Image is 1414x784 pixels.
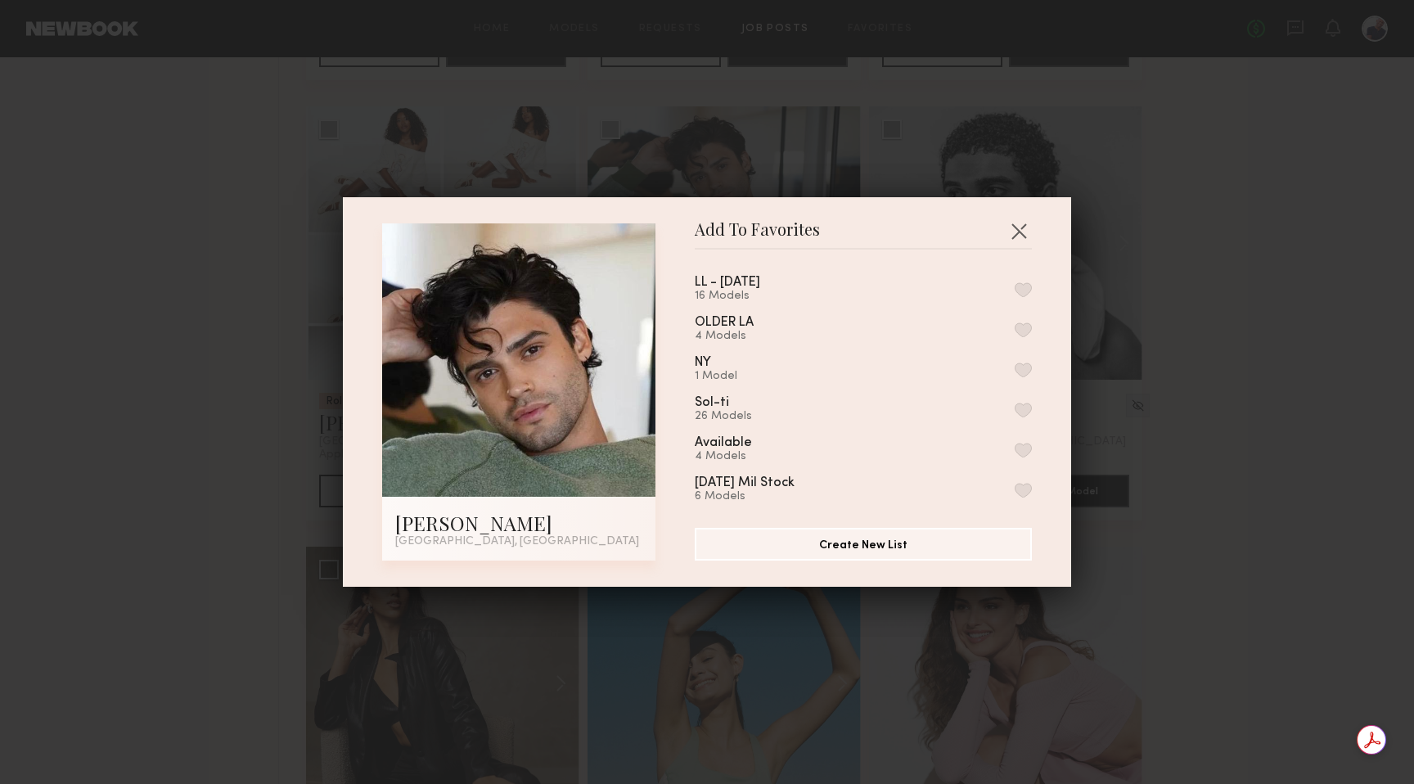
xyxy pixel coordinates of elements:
[695,476,795,490] div: [DATE] Mil Stock
[695,290,799,303] div: 16 Models
[695,396,729,410] div: Sol-ti
[695,490,834,503] div: 6 Models
[695,276,760,290] div: LL - [DATE]
[395,536,642,547] div: [GEOGRAPHIC_DATA], [GEOGRAPHIC_DATA]
[695,436,752,450] div: Available
[1006,218,1032,244] button: Close
[395,510,642,536] div: [PERSON_NAME]
[695,450,791,463] div: 4 Models
[695,370,750,383] div: 1 Model
[695,330,793,343] div: 4 Models
[695,223,820,248] span: Add To Favorites
[695,410,768,423] div: 26 Models
[695,528,1032,561] button: Create New List
[695,316,754,330] div: OLDER LA
[695,356,711,370] div: NY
